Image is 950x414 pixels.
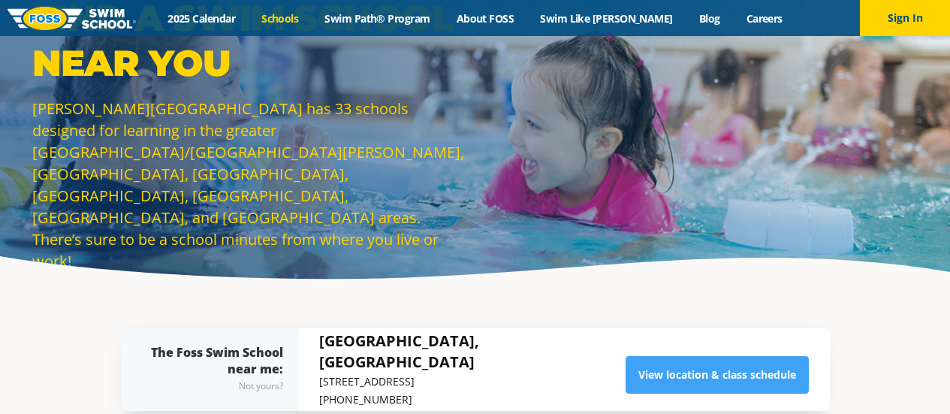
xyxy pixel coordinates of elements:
[249,11,312,26] a: Schools
[527,11,686,26] a: Swim Like [PERSON_NAME]
[626,356,809,394] a: View location & class schedule
[32,98,468,272] p: [PERSON_NAME][GEOGRAPHIC_DATA] has 33 schools designed for learning in the greater [GEOGRAPHIC_DA...
[155,11,249,26] a: 2025 Calendar
[733,11,795,26] a: Careers
[686,11,733,26] a: Blog
[151,377,283,395] div: Not yours?
[443,11,527,26] a: About FOSS
[319,391,626,409] p: [PHONE_NUMBER]
[319,373,626,391] p: [STREET_ADDRESS]
[319,331,626,373] h5: [GEOGRAPHIC_DATA], [GEOGRAPHIC_DATA]
[312,11,443,26] a: Swim Path® Program
[8,7,136,30] img: FOSS Swim School Logo
[151,344,283,395] div: The Foss Swim School near me:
